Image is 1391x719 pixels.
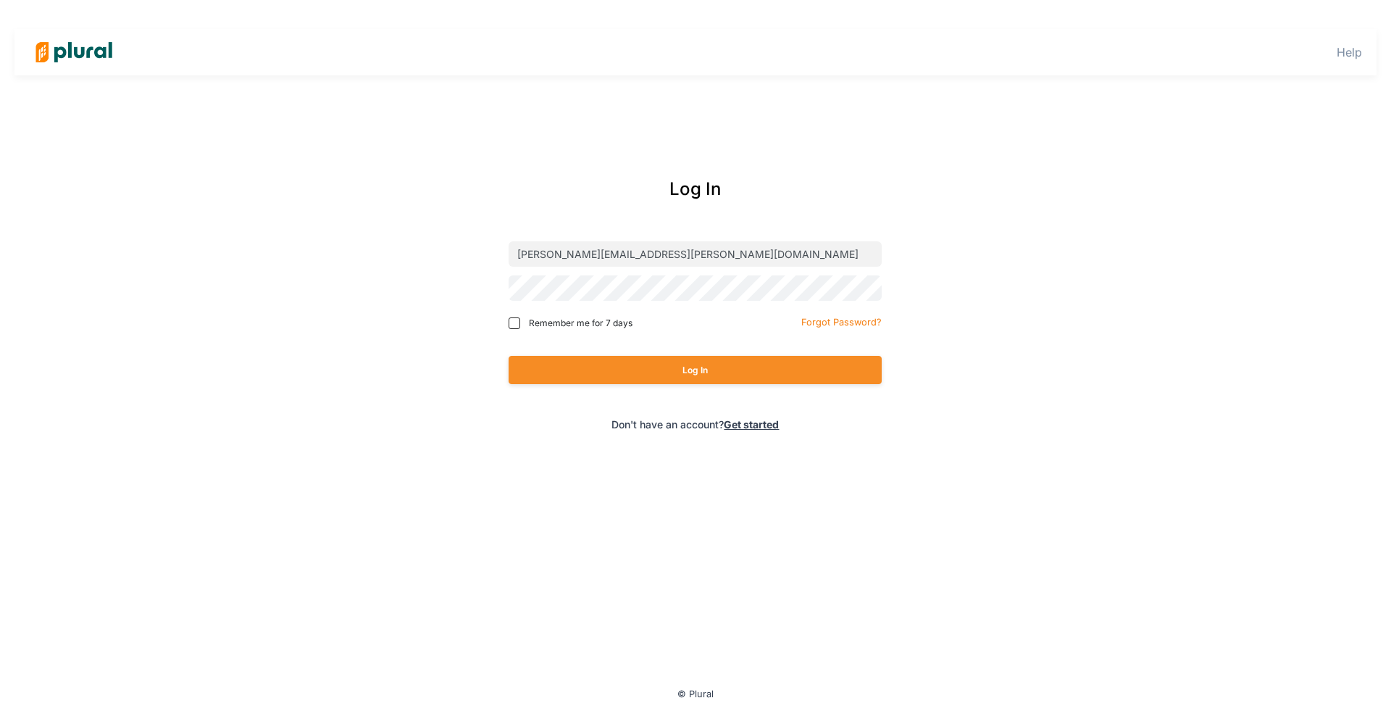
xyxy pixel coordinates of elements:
div: Log In [447,176,945,202]
input: Email address [509,241,882,267]
div: Don't have an account? [447,417,945,432]
small: © Plural [677,689,714,699]
img: Logo for Plural [23,27,125,78]
input: Remember me for 7 days [509,317,520,329]
small: Forgot Password? [801,317,882,328]
a: Forgot Password? [801,314,882,328]
button: Log In [509,356,882,384]
span: Remember me for 7 days [529,317,632,330]
a: Help [1337,45,1362,59]
a: Get started [724,418,779,431]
